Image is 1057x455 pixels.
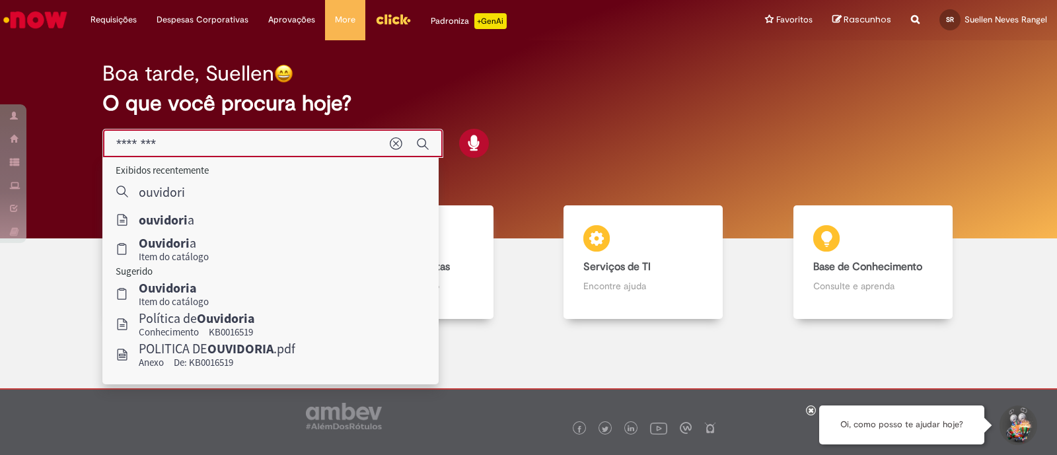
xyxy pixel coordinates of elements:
[813,279,933,293] p: Consulte e aprenda
[628,425,634,433] img: logo_footer_linkedin.png
[680,422,692,434] img: logo_footer_workplace.png
[844,13,891,26] span: Rascunhos
[776,13,813,26] span: Favoritos
[576,426,583,433] img: logo_footer_facebook.png
[335,13,355,26] span: More
[583,260,651,273] b: Serviços de TI
[528,205,758,320] a: Serviços de TI Encontre ajuda
[306,403,382,429] img: logo_footer_ambev_rotulo_gray.png
[157,13,248,26] span: Despesas Corporativas
[583,279,703,293] p: Encontre ajuda
[69,205,299,320] a: Tirar dúvidas Tirar dúvidas com Lupi Assist e Gen Ai
[832,14,891,26] a: Rascunhos
[965,14,1047,25] span: Suellen Neves Rangel
[474,13,507,29] p: +GenAi
[102,62,274,85] h2: Boa tarde, Suellen
[268,13,315,26] span: Aprovações
[274,64,293,83] img: happy-face.png
[813,260,922,273] b: Base de Conhecimento
[704,422,716,434] img: logo_footer_naosei.png
[946,15,954,24] span: SR
[650,419,667,437] img: logo_footer_youtube.png
[431,13,507,29] div: Padroniza
[602,426,608,433] img: logo_footer_twitter.png
[1,7,69,33] img: ServiceNow
[102,92,955,115] h2: O que você procura hoje?
[354,260,450,273] b: Catálogo de Ofertas
[91,13,137,26] span: Requisições
[375,9,411,29] img: click_logo_yellow_360x200.png
[758,205,988,320] a: Base de Conhecimento Consulte e aprenda
[819,405,984,444] div: Oi, como posso te ajudar hoje?
[998,405,1037,445] button: Iniciar Conversa de Suporte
